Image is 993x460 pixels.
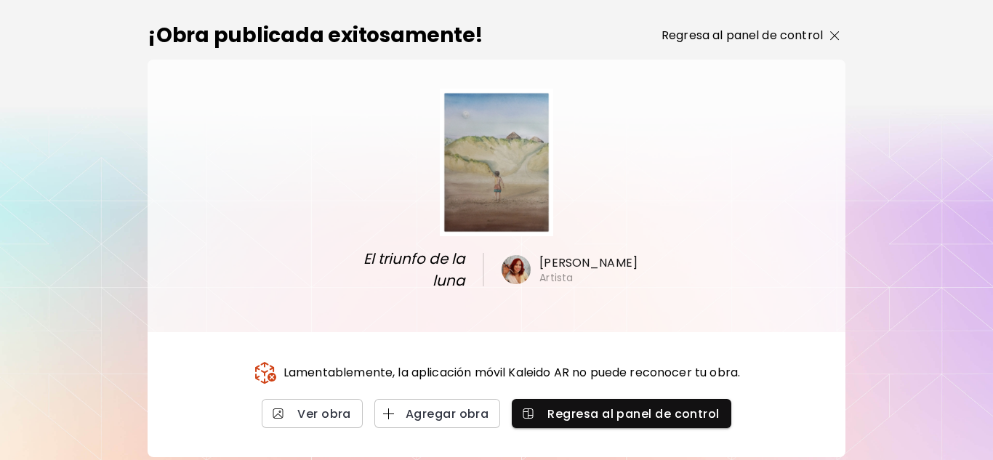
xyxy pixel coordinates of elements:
[284,364,740,382] p: Lamentablemente, la aplicación móvil Kaleido AR no puede reconocer tu obra.
[512,399,731,428] button: Regresa al panel de control
[342,248,466,291] span: El triunfo de la luna
[374,399,501,428] button: Agregar obra
[523,406,719,421] span: Regresa al panel de control
[386,406,489,421] span: Agregar obra
[539,271,573,284] h6: Artista
[440,89,553,236] img: large.webp
[539,255,638,271] h6: [PERSON_NAME]
[262,399,363,428] a: Ver obra
[273,406,351,421] span: Ver obra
